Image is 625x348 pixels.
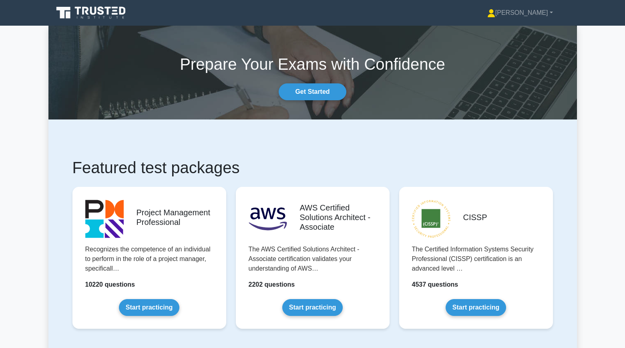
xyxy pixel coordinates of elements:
[48,55,577,74] h1: Prepare Your Exams with Confidence
[282,299,343,316] a: Start practicing
[119,299,179,316] a: Start practicing
[468,5,572,21] a: [PERSON_NAME]
[72,158,553,177] h1: Featured test packages
[279,83,346,100] a: Get Started
[446,299,506,316] a: Start practicing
